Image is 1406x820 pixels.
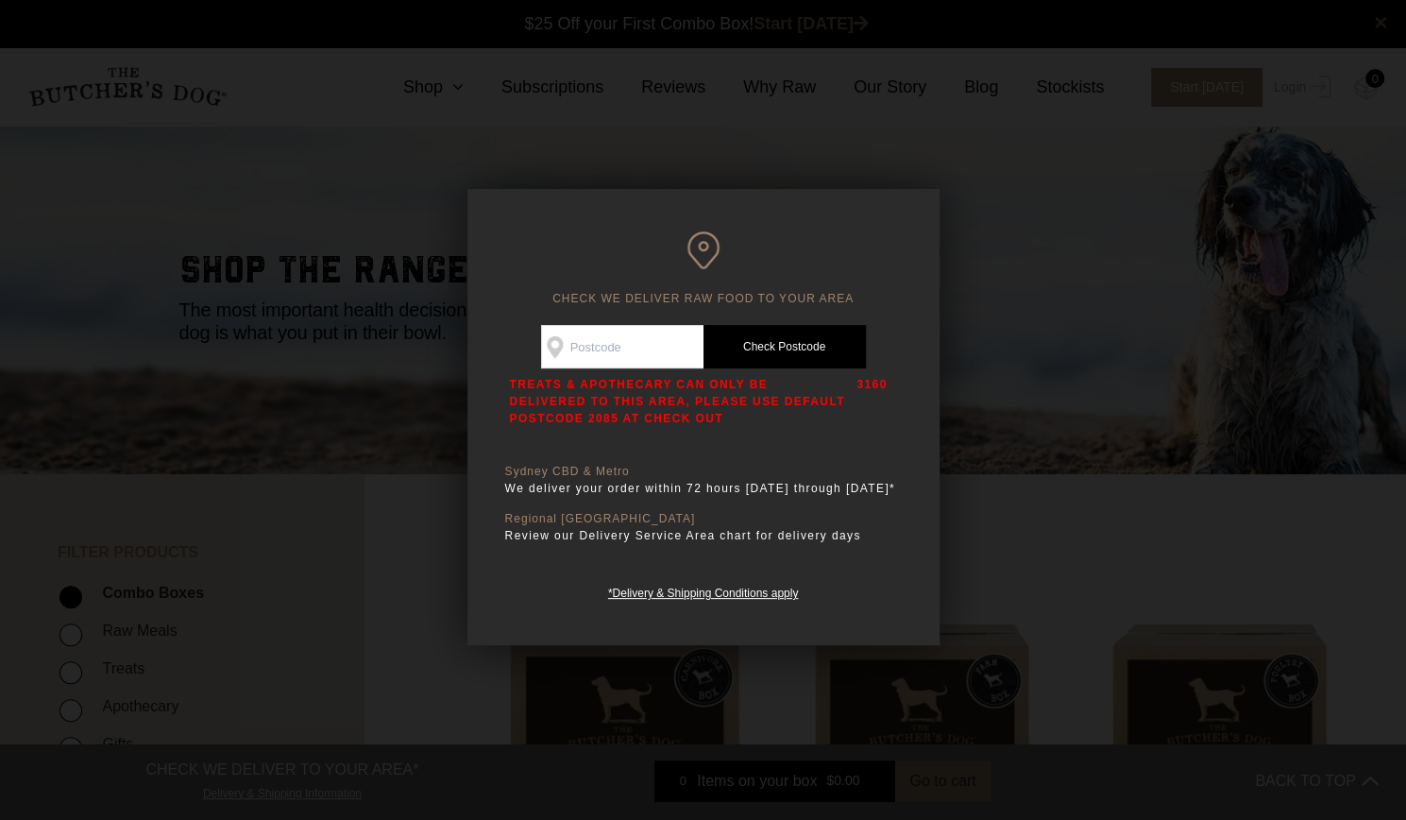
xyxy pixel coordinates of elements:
h6: CHECK WE DELIVER RAW FOOD TO YOUR AREA [505,231,902,306]
input: Postcode [541,325,703,368]
p: We deliver your order within 72 hours [DATE] through [DATE]* [505,479,902,498]
p: Sydney CBD & Metro [505,465,902,479]
p: Regional [GEOGRAPHIC_DATA] [505,512,902,526]
p: TREATS & APOTHECARY CAN ONLY BE DELIVERED TO THIS AREA, PLEASE USE DEFAULT POSTCODE 2085 AT CHECK... [510,376,848,427]
p: Review our Delivery Service Area chart for delivery days [505,526,902,545]
a: Check Postcode [703,325,866,368]
p: 3160 [856,376,887,427]
a: *Delivery & Shipping Conditions apply [608,582,798,600]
